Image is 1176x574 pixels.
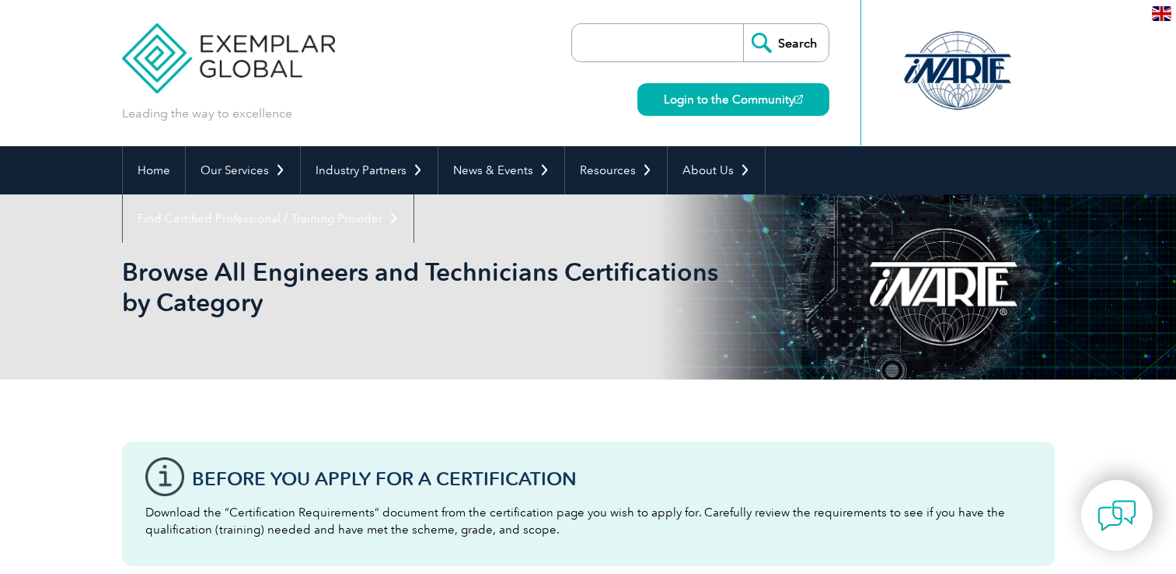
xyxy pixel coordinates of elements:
[123,194,414,243] a: Find Certified Professional / Training Provider
[438,146,564,194] a: News & Events
[743,24,829,61] input: Search
[668,146,765,194] a: About Us
[192,469,1031,488] h3: Before You Apply For a Certification
[1097,496,1136,535] img: contact-chat.png
[145,504,1031,538] p: Download the “Certification Requirements” document from the certification page you wish to apply ...
[123,146,185,194] a: Home
[122,105,292,122] p: Leading the way to excellence
[122,257,719,317] h1: Browse All Engineers and Technicians Certifications by Category
[1152,6,1171,21] img: en
[794,95,803,103] img: open_square.png
[186,146,300,194] a: Our Services
[301,146,438,194] a: Industry Partners
[637,83,829,116] a: Login to the Community
[565,146,667,194] a: Resources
